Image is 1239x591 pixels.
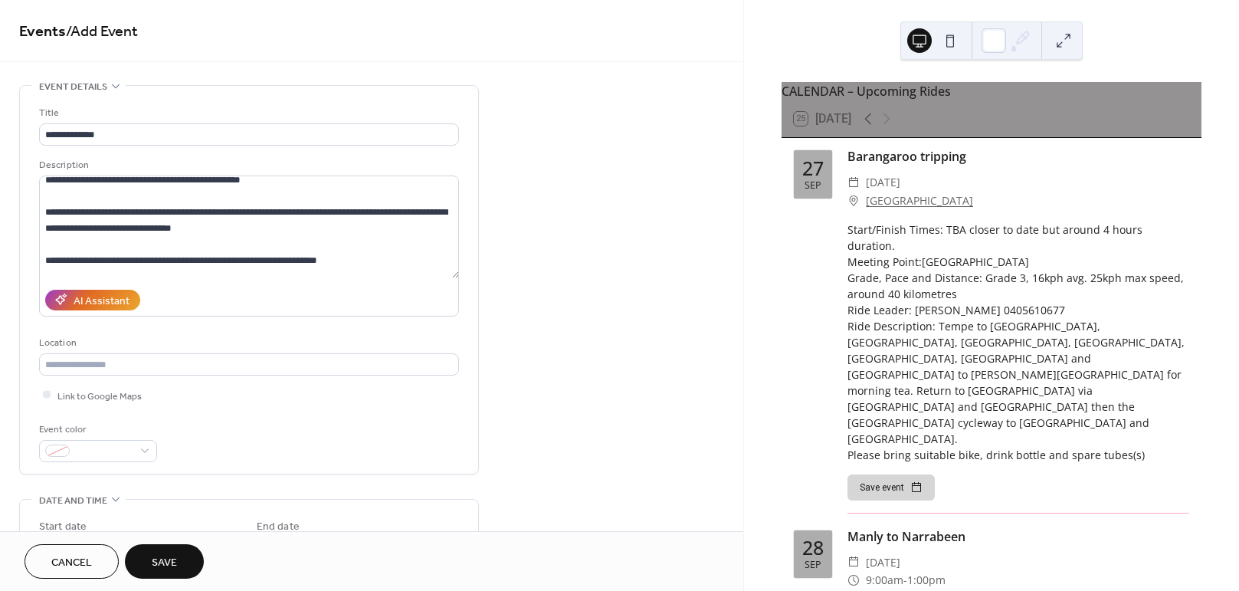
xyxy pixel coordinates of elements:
div: Description [39,157,456,173]
div: AI Assistant [74,293,129,309]
div: 28 [802,538,824,557]
span: [DATE] [866,553,900,572]
div: ​ [847,553,860,572]
span: Event details [39,79,107,95]
span: / Add Event [66,17,138,47]
div: Sep [805,560,821,570]
div: Start/Finish Times: TBA closer to date but around 4 hours duration. Meeting Point:[GEOGRAPHIC_DAT... [847,222,1189,463]
a: [GEOGRAPHIC_DATA] [866,192,973,210]
div: ​ [847,571,860,589]
button: Save event [847,474,935,501]
span: Save [152,555,177,571]
button: AI Assistant [45,290,140,310]
div: ​ [847,192,860,210]
span: [DATE] [866,173,900,192]
span: - [903,571,907,589]
a: Events [19,17,66,47]
span: 9:00am [866,571,903,589]
span: Date and time [39,493,107,509]
div: Location [39,335,456,351]
div: End date [257,519,300,535]
div: Start date [39,519,87,535]
div: CALENDAR – Upcoming Rides [782,82,1201,100]
span: Link to Google Maps [57,388,142,404]
div: Sep [805,181,821,191]
div: Manly to Narrabeen [847,527,1189,546]
div: Event color [39,422,154,438]
span: 1:00pm [907,571,946,589]
div: Barangaroo tripping [847,147,1189,166]
div: Title [39,105,456,121]
button: Save [125,544,204,579]
span: Cancel [51,555,92,571]
div: 27 [802,159,824,178]
div: ​ [847,173,860,192]
button: Cancel [25,544,119,579]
